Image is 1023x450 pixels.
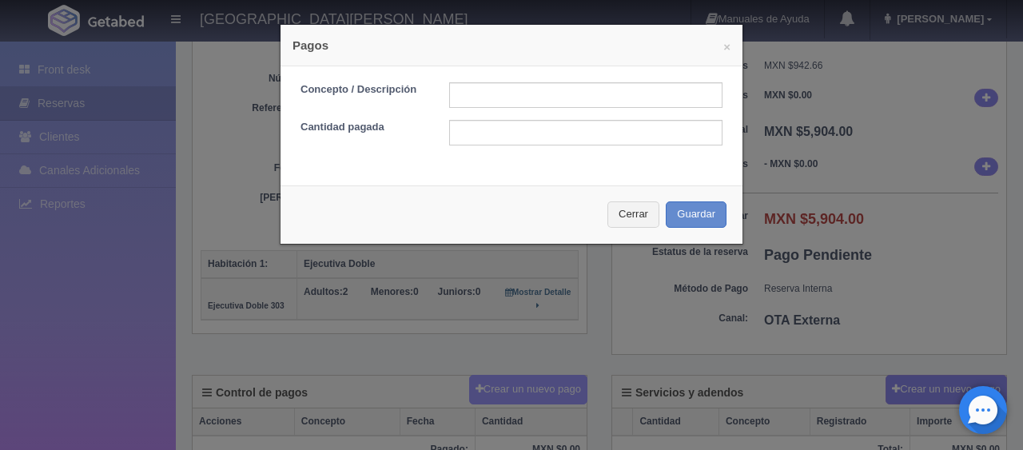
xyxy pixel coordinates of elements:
label: Cantidad pagada [289,120,437,135]
label: Concepto / Descripción [289,82,437,98]
button: Guardar [666,201,726,228]
h4: Pagos [293,37,730,54]
button: × [723,41,730,53]
button: Cerrar [607,201,659,228]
